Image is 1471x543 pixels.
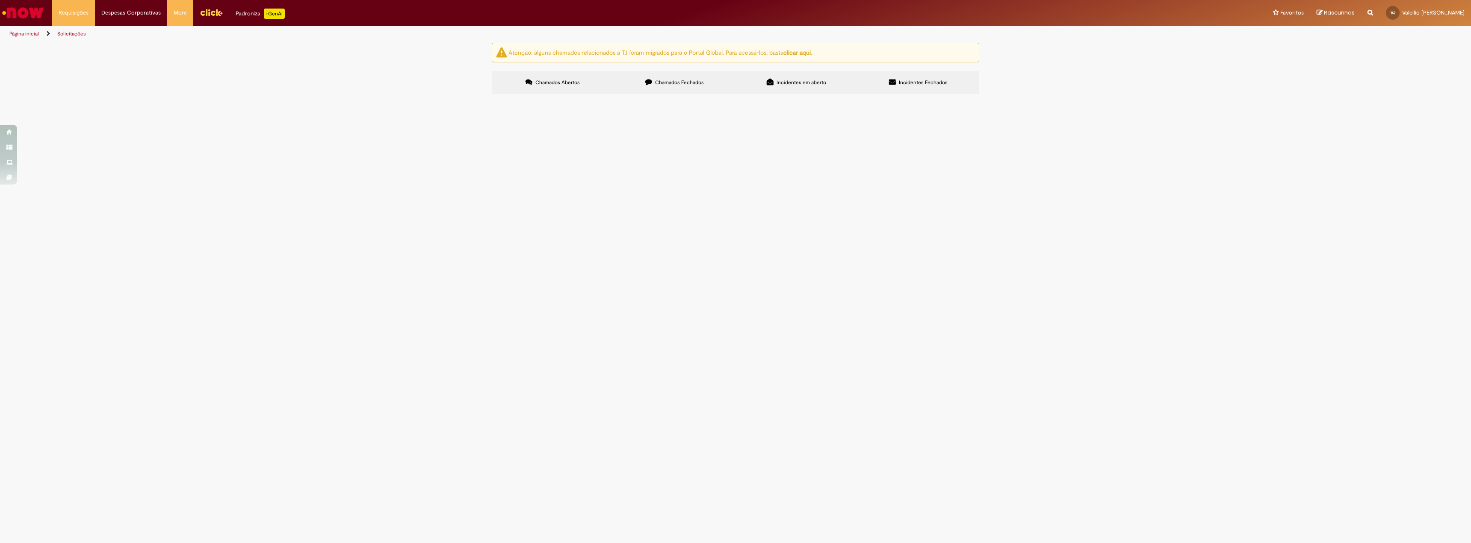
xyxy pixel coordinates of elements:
span: Despesas Corporativas [101,9,161,17]
span: Valcilio [PERSON_NAME] [1402,9,1465,16]
a: Rascunhos [1317,9,1355,17]
img: ServiceNow [1,4,45,21]
ul: Trilhas de página [6,26,974,42]
img: click_logo_yellow_360x200.png [200,6,223,19]
span: Chamados Abertos [535,79,580,86]
span: Chamados Fechados [655,79,704,86]
a: Página inicial [9,30,39,37]
span: Incidentes em aberto [777,79,826,86]
a: Solicitações [57,30,86,37]
span: Rascunhos [1324,9,1355,17]
span: VJ [1391,10,1395,15]
span: More [174,9,187,17]
ng-bind-html: Atenção: alguns chamados relacionados a T.I foram migrados para o Portal Global. Para acessá-los,... [508,48,812,56]
a: clicar aqui. [783,48,812,56]
span: Favoritos [1280,9,1304,17]
p: +GenAi [264,9,285,19]
div: Padroniza [236,9,285,19]
span: Incidentes Fechados [899,79,948,86]
span: Requisições [59,9,89,17]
